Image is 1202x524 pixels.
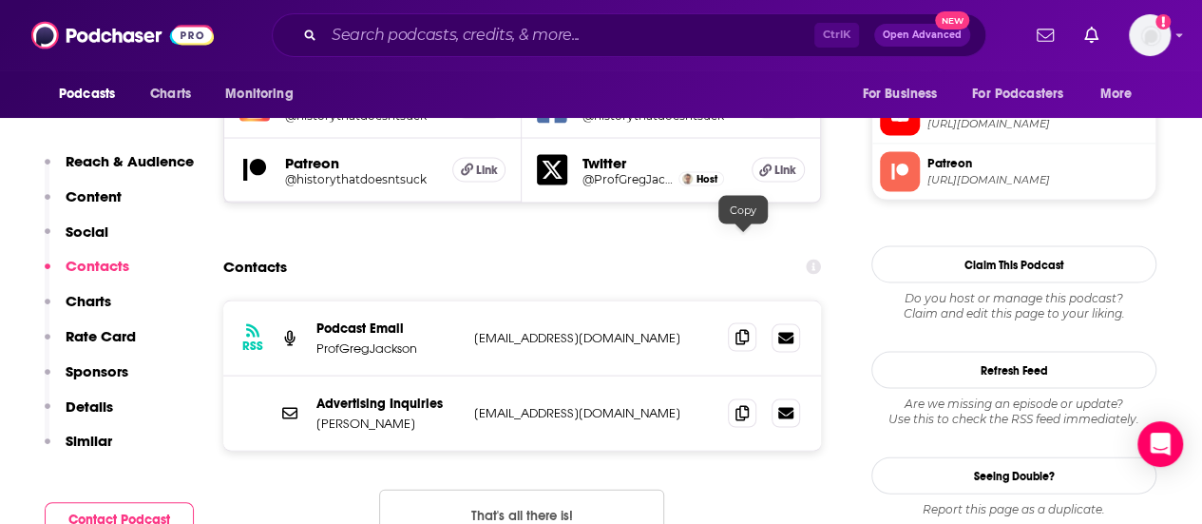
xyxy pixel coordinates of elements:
[752,158,805,183] a: Link
[883,30,962,40] span: Open Advanced
[1077,19,1106,51] a: Show notifications dropdown
[46,76,140,112] button: open menu
[45,292,111,327] button: Charts
[927,117,1148,131] span: https://www.youtube.com/@historythatdoesntsuck
[316,320,459,337] p: Podcast Email
[814,23,859,48] span: Ctrl K
[582,154,735,172] h5: Twitter
[45,432,112,467] button: Similar
[1155,14,1171,29] svg: Add a profile image
[316,416,459,432] p: [PERSON_NAME]
[972,81,1063,107] span: For Podcasters
[880,152,1148,192] a: Patreon[URL][DOMAIN_NAME]
[66,152,194,170] p: Reach & Audience
[474,330,713,346] p: [EMAIL_ADDRESS][DOMAIN_NAME]
[452,158,506,183] a: Link
[774,163,796,178] span: Link
[45,223,108,258] button: Social
[874,24,970,47] button: Open AdvancedNew
[223,249,287,285] h2: Contacts
[66,398,113,416] p: Details
[285,154,437,172] h5: Patreon
[1129,14,1171,56] button: Show profile menu
[474,405,713,421] p: [EMAIL_ADDRESS][DOMAIN_NAME]
[927,155,1148,172] span: Patreon
[316,396,459,412] p: Advertising Inquiries
[871,291,1156,321] div: Claim and edit this page to your liking.
[1029,19,1061,51] a: Show notifications dropdown
[45,327,136,362] button: Rate Card
[45,187,122,223] button: Content
[212,76,317,112] button: open menu
[45,257,129,292] button: Contacts
[696,173,717,185] span: Host
[66,362,128,380] p: Sponsors
[682,174,693,184] img: Greg Jackson
[1129,14,1171,56] img: User Profile
[927,173,1148,187] span: https://www.patreon.com/historythatdoesntsuck
[66,257,129,275] p: Contacts
[225,81,293,107] span: Monitoring
[138,76,202,112] a: Charts
[45,362,128,398] button: Sponsors
[31,17,214,53] img: Podchaser - Follow, Share and Rate Podcasts
[476,163,498,178] span: Link
[862,81,937,107] span: For Business
[66,432,112,450] p: Similar
[582,172,674,186] a: @ProfGregJackson
[849,76,961,112] button: open menu
[66,292,111,310] p: Charts
[1100,81,1133,107] span: More
[324,20,814,50] input: Search podcasts, credits, & more...
[871,502,1156,517] div: Report this page as a duplicate.
[1129,14,1171,56] span: Logged in as ShannonHennessey
[935,11,969,29] span: New
[59,81,115,107] span: Podcasts
[960,76,1091,112] button: open menu
[66,327,136,345] p: Rate Card
[871,352,1156,389] button: Refresh Feed
[871,291,1156,306] span: Do you host or manage this podcast?
[150,81,191,107] span: Charts
[285,172,437,186] a: @historythatdoesntsuck
[272,13,986,57] div: Search podcasts, credits, & more...
[871,397,1156,427] div: Are we missing an episode or update? Use this to check the RSS feed immediately.
[718,196,768,224] div: Copy
[45,152,194,187] button: Reach & Audience
[871,457,1156,495] a: Seeing Double?
[66,223,108,241] p: Social
[66,187,122,205] p: Content
[316,340,459,357] p: ProfGregJackson
[242,339,263,354] h3: RSS
[871,246,1156,283] button: Claim This Podcast
[1137,421,1183,467] div: Open Intercom Messenger
[45,398,113,433] button: Details
[1087,76,1156,112] button: open menu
